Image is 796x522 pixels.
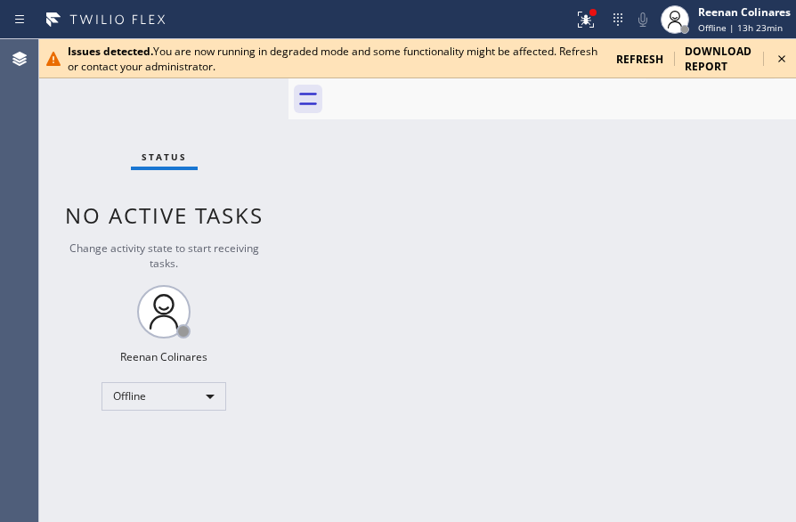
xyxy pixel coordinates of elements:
button: Mute [630,7,655,32]
span: Offline | 13h 23min [698,21,783,34]
span: download report [685,44,753,74]
div: You are now running in degraded mode and some functionality might be affected. Refresh or contact... [68,44,602,74]
div: Offline [102,382,226,411]
span: Change activity state to start receiving tasks. [69,241,259,271]
span: refresh [616,52,663,67]
b: Issues detected. [68,44,153,59]
span: No active tasks [65,200,264,230]
span: Status [142,151,187,163]
div: Reenan Colinares [120,349,207,364]
div: Reenan Colinares [698,4,791,20]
